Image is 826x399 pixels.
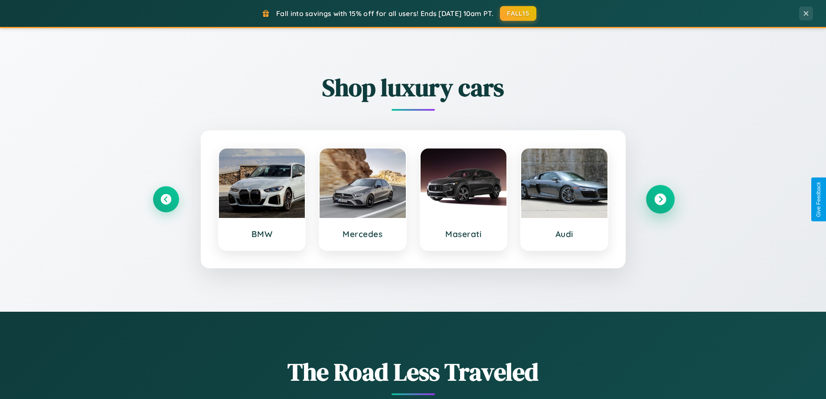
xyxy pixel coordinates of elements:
h3: Mercedes [328,229,397,239]
h3: BMW [228,229,297,239]
button: FALL15 [500,6,536,21]
h2: Shop luxury cars [153,71,673,104]
h3: Maserati [429,229,498,239]
h3: Audi [530,229,599,239]
span: Fall into savings with 15% off for all users! Ends [DATE] 10am PT. [276,9,493,18]
div: Give Feedback [816,182,822,217]
h1: The Road Less Traveled [153,355,673,389]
